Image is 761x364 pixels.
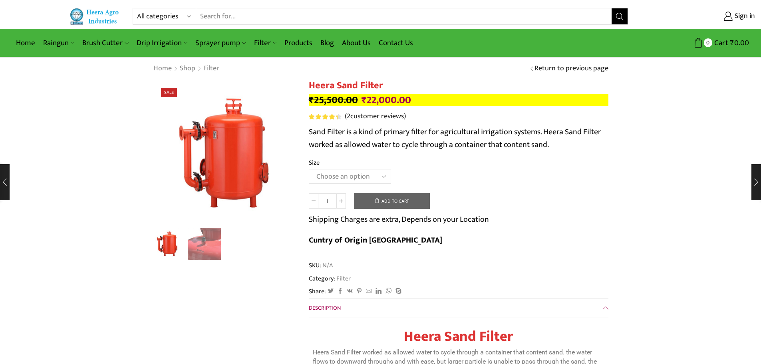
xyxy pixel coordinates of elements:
button: Search button [612,8,628,24]
label: Size [309,158,320,167]
a: About Us [338,34,375,52]
span: 2 [309,114,343,119]
a: (2customer reviews) [345,111,406,122]
a: Filter [250,34,280,52]
a: 1 [188,228,221,261]
span: Category: [309,274,351,283]
input: Search for... [196,8,612,24]
li: 1 / 2 [151,228,184,260]
a: Contact Us [375,34,417,52]
p: Sand Filter is a kind of primary filter for agricultural irrigation systems. Heera Sand Filter wo... [309,125,608,151]
span: ₹ [309,92,314,108]
a: Brush Cutter [78,34,132,52]
span: Description [309,303,341,312]
span: Share: [309,287,326,296]
a: Blog [316,34,338,52]
span: SKU: [309,261,608,270]
span: ₹ [362,92,367,108]
p: Shipping Charges are extra, Depends on your Location [309,213,489,226]
a: Return to previous page [534,64,608,74]
a: Filter [203,64,220,74]
b: Cuntry of Origin [GEOGRAPHIC_DATA] [309,233,442,247]
nav: Breadcrumb [153,64,220,74]
a: Filter [335,273,351,284]
a: Shop [179,64,196,74]
a: Description [309,298,608,318]
a: Sprayer pump [191,34,250,52]
div: Rated 4.50 out of 5 [309,114,341,119]
a: 0 Cart ₹0.00 [636,36,749,50]
a: Home [12,34,39,52]
span: 2 [347,110,350,122]
button: Add to cart [354,193,430,209]
span: Sale [161,88,177,97]
a: Raingun [39,34,78,52]
li: 2 / 2 [188,228,221,260]
h1: Heera Sand Filter [309,80,608,91]
a: Drip Irrigation [133,34,191,52]
div: 1 / 2 [153,80,297,224]
bdi: 0.00 [730,37,749,49]
a: Home [153,64,172,74]
span: Heera Sand Filter [404,324,513,348]
span: Rated out of 5 based on customer ratings [309,114,338,119]
span: N/A [321,261,333,270]
bdi: 22,000.00 [362,92,411,108]
span: 0 [704,38,712,47]
img: Heera Sand Filter [153,80,297,224]
span: ₹ [730,37,734,49]
a: Sign in [640,9,755,24]
span: Cart [712,38,728,48]
a: Products [280,34,316,52]
input: Product quantity [318,193,336,209]
span: Sign in [733,11,755,22]
bdi: 25,500.00 [309,92,358,108]
img: Heera Sand Filter [151,227,184,260]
